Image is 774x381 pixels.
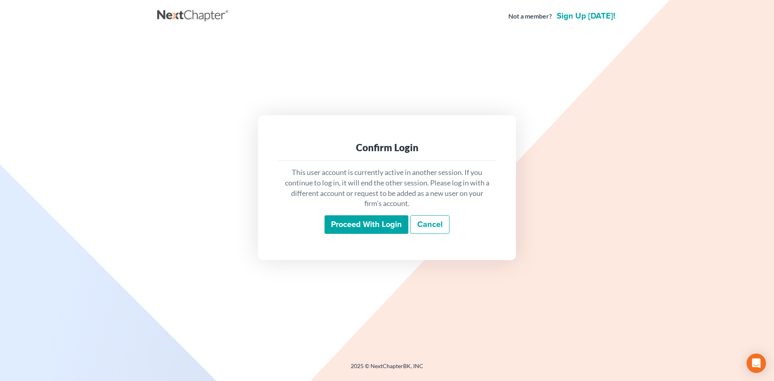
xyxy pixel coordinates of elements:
input: Proceed with login [325,215,408,234]
a: Cancel [410,215,449,234]
p: This user account is currently active in another session. If you continue to log in, it will end ... [284,167,490,209]
a: Sign up [DATE]! [555,12,617,20]
strong: Not a member? [508,12,552,21]
div: 2025 © NextChapterBK, INC [157,362,617,377]
div: Open Intercom Messenger [747,354,766,373]
div: Confirm Login [284,141,490,154]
